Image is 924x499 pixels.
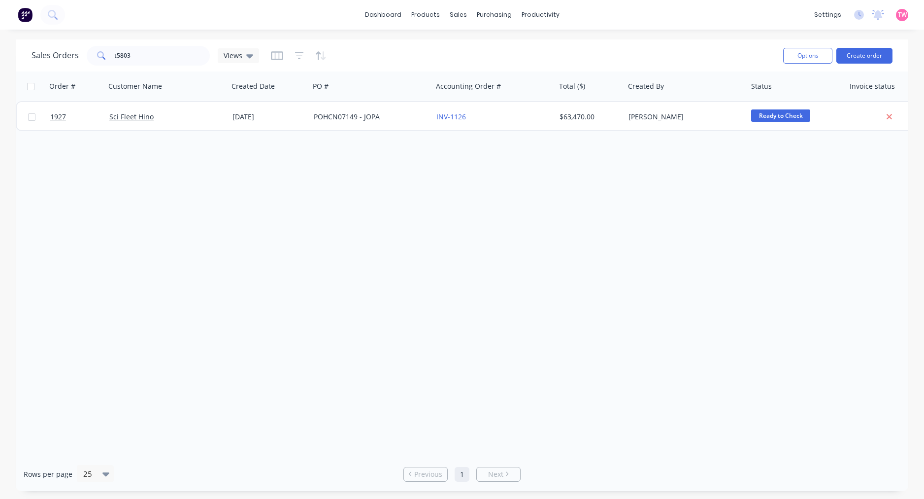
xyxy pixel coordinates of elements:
[231,81,275,91] div: Created Date
[445,7,472,22] div: sales
[50,102,109,132] a: 1927
[50,112,66,122] span: 1927
[414,469,442,479] span: Previous
[836,48,892,64] button: Create order
[560,112,618,122] div: $63,470.00
[517,7,564,22] div: productivity
[404,469,447,479] a: Previous page
[399,467,525,482] ul: Pagination
[24,469,72,479] span: Rows per page
[455,467,469,482] a: Page 1 is your current page
[313,81,329,91] div: PO #
[406,7,445,22] div: products
[109,112,154,121] a: Sci Fleet Hino
[898,10,907,19] span: TW
[360,7,406,22] a: dashboard
[224,50,242,61] span: Views
[232,112,306,122] div: [DATE]
[488,469,503,479] span: Next
[809,7,846,22] div: settings
[314,112,423,122] div: POHCN07149 - JOPA
[628,112,738,122] div: [PERSON_NAME]
[108,81,162,91] div: Customer Name
[472,7,517,22] div: purchasing
[32,51,79,60] h1: Sales Orders
[559,81,585,91] div: Total ($)
[436,112,466,121] a: INV-1126
[783,48,832,64] button: Options
[751,81,772,91] div: Status
[477,469,520,479] a: Next page
[18,7,33,22] img: Factory
[628,81,664,91] div: Created By
[751,109,810,122] span: Ready to Check
[49,81,75,91] div: Order #
[850,81,895,91] div: Invoice status
[436,81,501,91] div: Accounting Order #
[114,46,210,66] input: Search...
